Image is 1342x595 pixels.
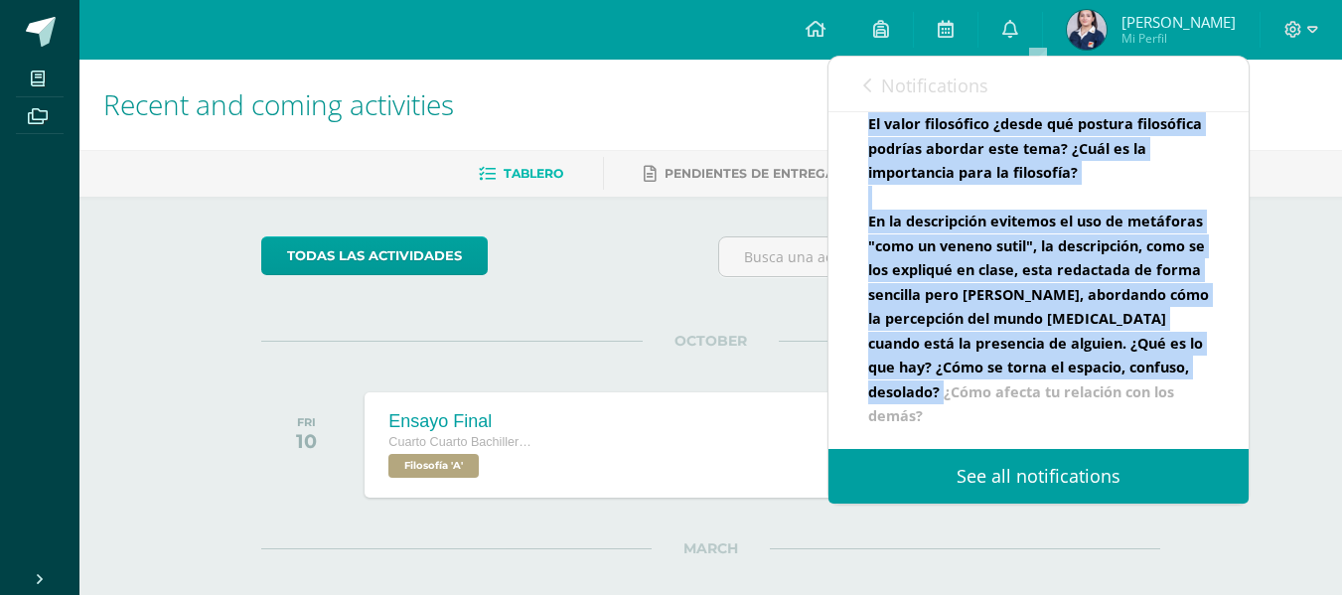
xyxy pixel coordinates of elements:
[296,429,317,453] div: 10
[479,158,563,190] a: Tablero
[644,158,834,190] a: Pendientes de entrega
[652,539,770,557] span: MARCH
[719,237,1159,276] input: Busca una actividad próxima aquí...
[881,74,988,97] span: Notifications
[1121,30,1236,47] span: Mi Perfil
[828,449,1249,504] a: See all notifications
[103,85,454,123] span: Recent and coming activities
[296,415,317,429] div: FRI
[665,166,834,181] span: Pendientes de entrega
[1067,10,1107,50] img: dec8df1200ccd7bd8674d58b6835b718.png
[504,166,563,181] span: Tablero
[388,454,479,478] span: Filosofía 'A'
[261,236,488,275] a: todas las Actividades
[1121,12,1236,32] span: [PERSON_NAME]
[388,411,537,432] div: Ensayo Final
[643,332,779,350] span: OCTOBER
[388,435,537,449] span: Cuarto Cuarto Bachillerato en Ciencias y Letras con Orientación en Computación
